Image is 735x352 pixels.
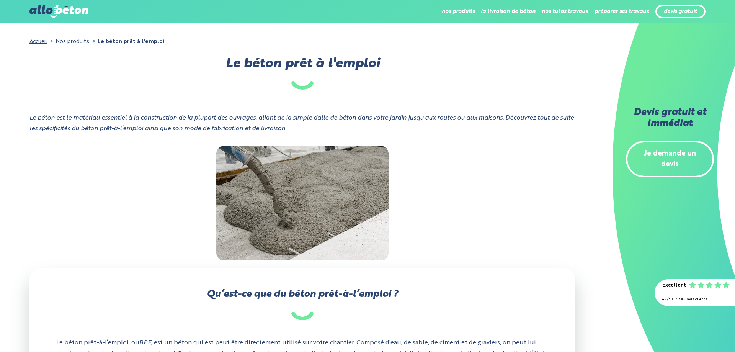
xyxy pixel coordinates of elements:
[29,59,575,90] h1: Le béton prêt à l'emploi
[664,8,697,15] a: devis gratuit
[662,280,686,291] div: Excellent
[216,146,389,260] img: béton prêt à l’emploi
[595,2,649,21] li: préparer ses travaux
[662,294,727,305] div: 4.7/5 sur 2300 avis clients
[542,2,588,21] li: nos tutos travaux
[139,340,151,346] i: BPE
[29,115,574,132] i: Le béton est le matériau essentiel à la construction de la plupart des ouvrages, allant de la sim...
[29,5,88,18] img: allobéton
[29,39,47,44] a: Accueil
[626,107,714,129] h2: Devis gratuit et immédiat
[442,2,475,21] li: nos produits
[481,2,536,21] li: la livraison de béton
[626,141,714,178] a: Je demande un devis
[49,36,89,47] li: Nos produits
[56,289,549,320] h2: Qu’est-ce que du béton prêt-à-l’emploi ?
[91,36,164,47] li: Le béton prêt à l'emploi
